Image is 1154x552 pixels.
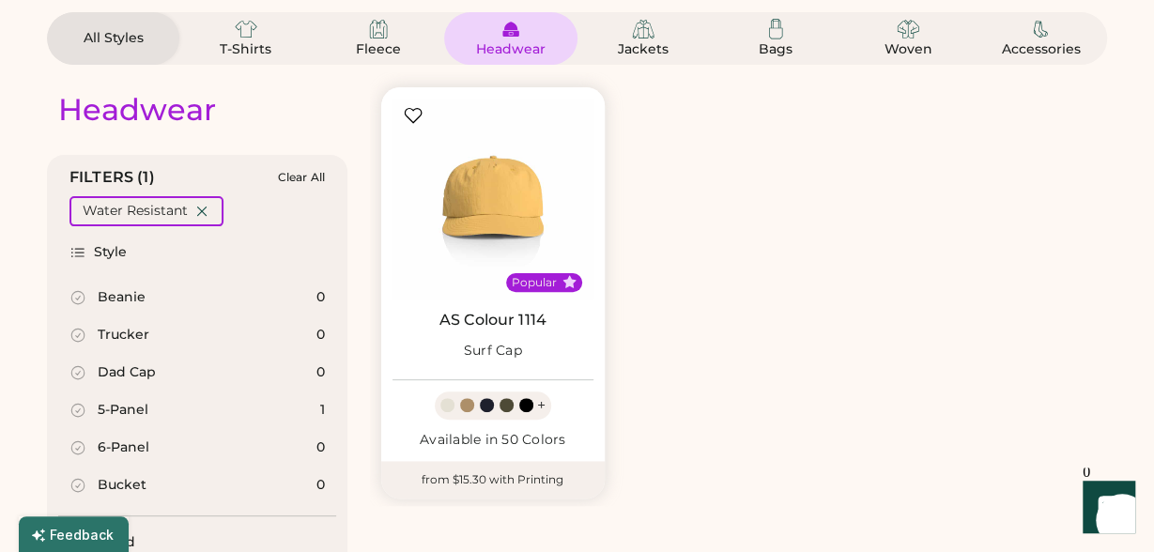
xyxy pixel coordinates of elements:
[316,363,325,382] div: 0
[537,395,546,416] div: +
[316,476,325,495] div: 0
[1065,468,1146,548] iframe: Front Chat
[71,29,156,48] div: All Styles
[320,401,325,420] div: 1
[632,18,654,40] img: Jackets Icon
[58,91,216,129] div: Headwear
[98,326,149,345] div: Trucker
[764,18,787,40] img: Bags Icon
[278,171,325,184] div: Clear All
[998,40,1083,59] div: Accessories
[98,363,156,382] div: Dad Cap
[381,461,605,498] div: from $15.30 with Printing
[316,326,325,345] div: 0
[392,431,593,450] div: Available in 50 Colors
[500,18,522,40] img: Headwear Icon
[562,275,577,289] button: Popular Style
[367,18,390,40] img: Fleece Icon
[733,40,818,59] div: Bags
[601,40,685,59] div: Jackets
[392,99,593,299] img: AS Colour 1114 Surf Cap
[866,40,950,59] div: Woven
[316,438,325,457] div: 0
[316,288,325,307] div: 0
[464,342,522,360] div: Surf Cap
[439,311,546,330] a: AS Colour 1114
[98,438,149,457] div: 6-Panel
[69,166,155,189] div: FILTERS (1)
[98,401,148,420] div: 5-Panel
[512,275,557,290] div: Popular
[204,40,288,59] div: T-Shirts
[98,476,146,495] div: Bucket
[94,243,128,262] div: Style
[469,40,553,59] div: Headwear
[336,40,421,59] div: Fleece
[98,288,146,307] div: Beanie
[83,202,188,221] div: Water Resistant
[235,18,257,40] img: T-Shirts Icon
[1029,18,1052,40] img: Accessories Icon
[897,18,919,40] img: Woven Icon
